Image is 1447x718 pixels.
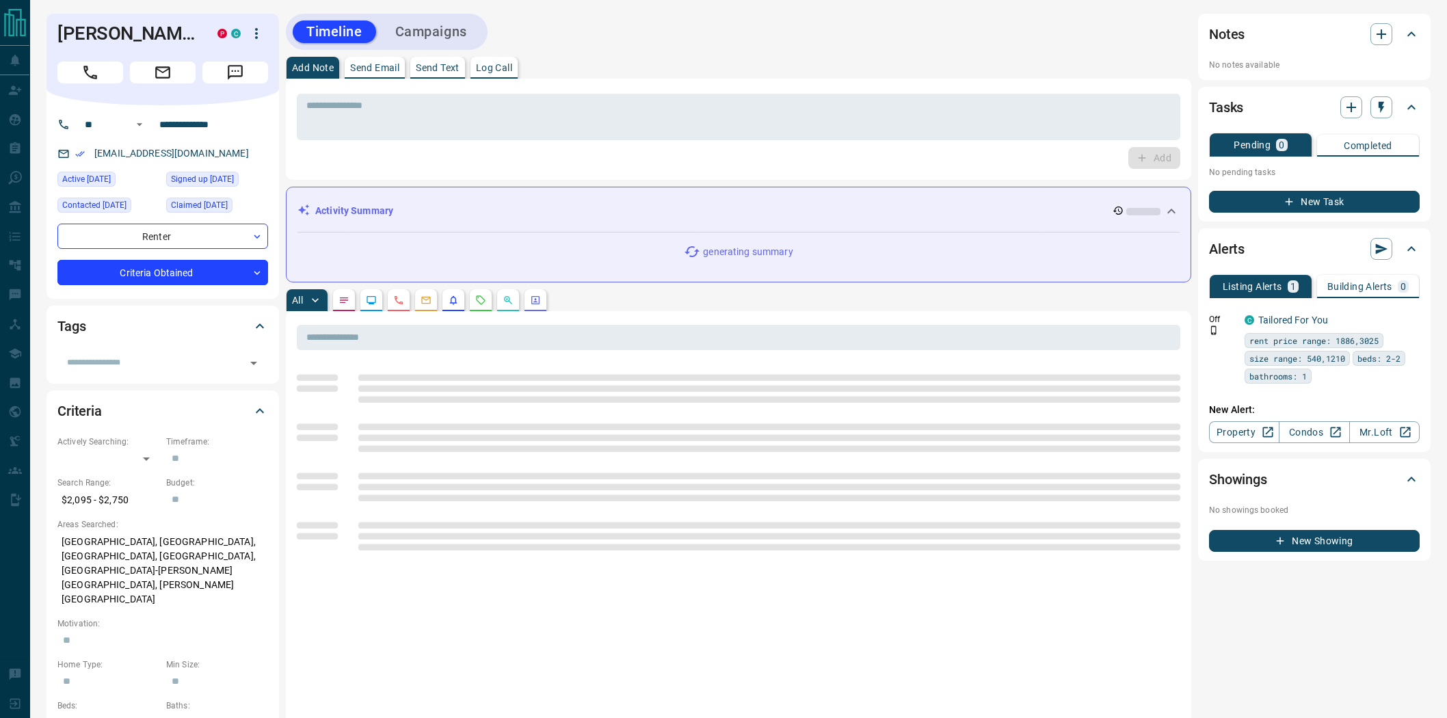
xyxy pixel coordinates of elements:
h2: Criteria [57,400,102,422]
h1: [PERSON_NAME] [57,23,197,44]
p: No showings booked [1209,504,1420,516]
p: Home Type: [57,659,159,671]
p: Completed [1344,141,1392,150]
p: Actively Searching: [57,436,159,448]
h2: Alerts [1209,238,1245,260]
p: generating summary [703,245,793,259]
span: Active [DATE] [62,172,111,186]
p: Beds: [57,700,159,712]
div: Showings [1209,463,1420,496]
p: Log Call [476,63,512,72]
p: Timeframe: [166,436,268,448]
svg: Push Notification Only [1209,325,1219,335]
div: property.ca [217,29,227,38]
svg: Notes [338,295,349,306]
div: Thu Aug 14 2025 [57,172,159,191]
p: Off [1209,313,1236,325]
button: Campaigns [382,21,481,43]
h2: Notes [1209,23,1245,45]
a: Condos [1279,421,1349,443]
p: 1 [1290,282,1296,291]
p: Activity Summary [315,204,393,218]
span: Email [130,62,196,83]
div: Thu Sep 10 2020 [166,198,268,217]
h2: Tasks [1209,96,1243,118]
div: Tasks [1209,91,1420,124]
p: 0 [1400,282,1406,291]
div: condos.ca [1245,315,1254,325]
p: All [292,295,303,305]
span: bathrooms: 1 [1249,369,1307,383]
div: Renter [57,224,268,249]
span: size range: 540,1210 [1249,351,1345,365]
div: Criteria Obtained [57,260,268,285]
svg: Email Verified [75,149,85,159]
span: beds: 2-2 [1357,351,1400,365]
span: rent price range: 1886,3025 [1249,334,1379,347]
div: Tags [57,310,268,343]
a: Tailored For You [1258,315,1328,325]
p: Budget: [166,477,268,489]
p: Send Text [416,63,460,72]
span: Contacted [DATE] [62,198,127,212]
p: Motivation: [57,617,268,630]
p: Areas Searched: [57,518,268,531]
span: Call [57,62,123,83]
p: No pending tasks [1209,162,1420,183]
a: [EMAIL_ADDRESS][DOMAIN_NAME] [94,148,249,159]
p: Baths: [166,700,268,712]
p: Search Range: [57,477,159,489]
p: $2,095 - $2,750 [57,489,159,511]
div: Criteria [57,395,268,427]
p: Send Email [350,63,399,72]
div: condos.ca [231,29,241,38]
p: No notes available [1209,59,1420,71]
h2: Showings [1209,468,1267,490]
svg: Lead Browsing Activity [366,295,377,306]
div: Wed Apr 08 2020 [166,172,268,191]
svg: Listing Alerts [448,295,459,306]
p: 0 [1279,140,1284,150]
p: New Alert: [1209,403,1420,417]
button: Timeline [293,21,376,43]
p: Min Size: [166,659,268,671]
svg: Agent Actions [530,295,541,306]
p: Add Note [292,63,334,72]
p: Building Alerts [1327,282,1392,291]
svg: Calls [393,295,404,306]
h2: Tags [57,315,85,337]
div: Alerts [1209,232,1420,265]
button: Open [244,354,263,373]
button: New Task [1209,191,1420,213]
svg: Emails [421,295,432,306]
svg: Requests [475,295,486,306]
a: Property [1209,421,1279,443]
button: Open [131,116,148,133]
button: New Showing [1209,530,1420,552]
p: Pending [1234,140,1271,150]
p: [GEOGRAPHIC_DATA], [GEOGRAPHIC_DATA], [GEOGRAPHIC_DATA], [GEOGRAPHIC_DATA], [GEOGRAPHIC_DATA]-[PE... [57,531,268,611]
span: Signed up [DATE] [171,172,234,186]
div: Wed Sep 16 2020 [57,198,159,217]
p: Listing Alerts [1223,282,1282,291]
div: Activity Summary [297,198,1180,224]
span: Message [202,62,268,83]
svg: Opportunities [503,295,514,306]
span: Claimed [DATE] [171,198,228,212]
div: Notes [1209,18,1420,51]
a: Mr.Loft [1349,421,1420,443]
